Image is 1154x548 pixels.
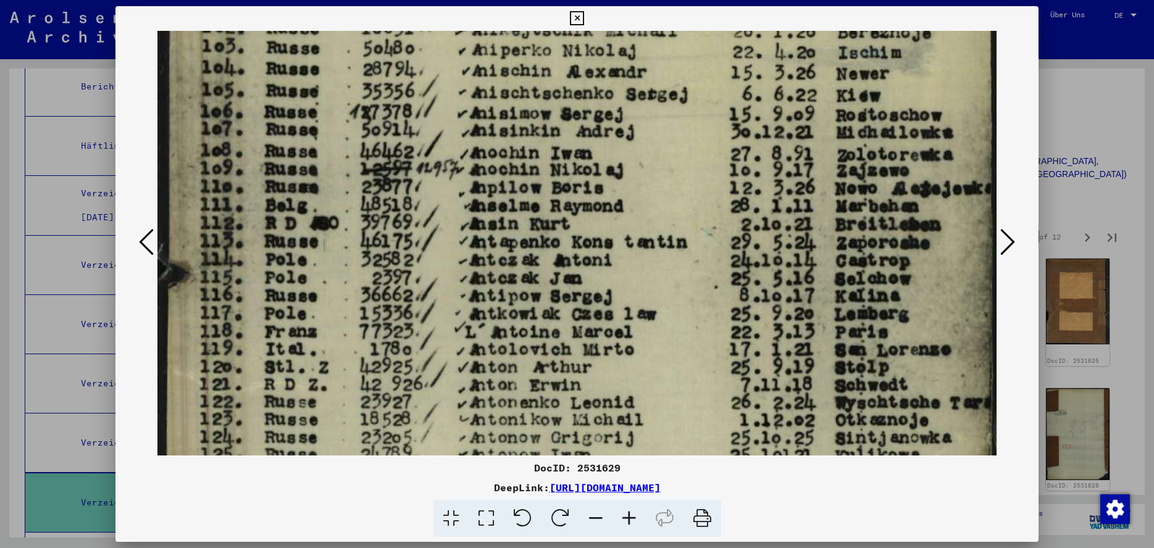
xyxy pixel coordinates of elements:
img: Zustimmung ändern [1100,494,1130,524]
a: [URL][DOMAIN_NAME] [550,481,661,494]
div: DocID: 2531629 [115,460,1039,475]
div: Zustimmung ändern [1100,494,1129,523]
div: DeepLink: [115,480,1039,495]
